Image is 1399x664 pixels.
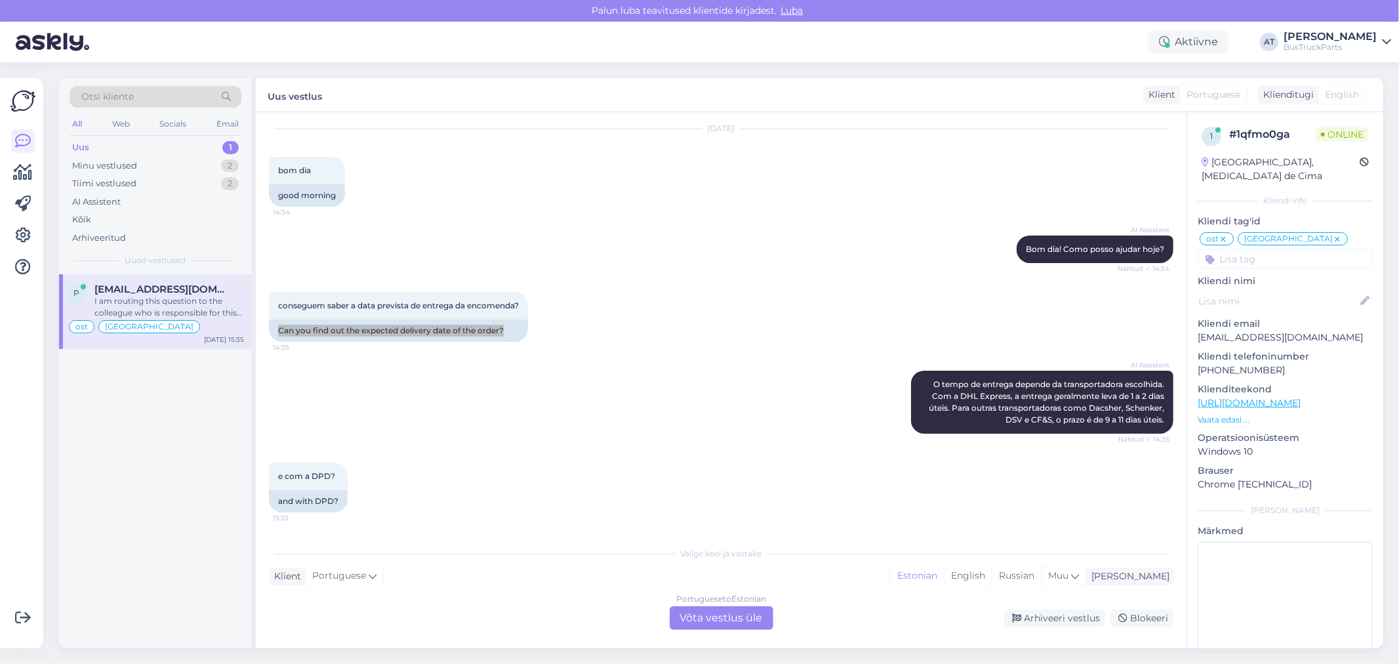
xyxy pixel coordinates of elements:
[269,570,301,583] div: Klient
[273,342,322,352] span: 14:35
[1198,397,1301,409] a: [URL][DOMAIN_NAME]
[1198,383,1373,396] p: Klienditeekond
[72,213,91,226] div: Kõik
[1284,31,1391,52] a: [PERSON_NAME]BusTruckParts
[1206,235,1219,243] span: ost
[1198,350,1373,363] p: Kliendi telefoninumber
[929,379,1166,425] span: O tempo de entrega depende da transportadora escolhida. Com a DHL Express, a entrega geralmente l...
[72,177,136,190] div: Tiimi vestlused
[157,115,189,133] div: Socials
[72,159,137,173] div: Minu vestlused
[1325,88,1359,102] span: English
[1118,434,1169,444] span: Nähtud ✓ 14:35
[269,123,1173,135] div: [DATE]
[1120,225,1169,235] span: AI Assistent
[72,141,89,154] div: Uus
[125,255,186,266] span: Uued vestlused
[94,295,244,319] div: I am routing this question to the colleague who is responsible for this topic. The reply might ta...
[1284,42,1377,52] div: BusTruckParts
[1048,570,1068,581] span: Muu
[94,283,231,295] span: pecas@mssassistencia.pt
[1086,570,1169,583] div: [PERSON_NAME]
[204,335,244,344] div: [DATE] 15:35
[1143,88,1175,102] div: Klient
[1026,244,1164,254] span: Bom dia! Como posso ajudar hoje?
[1202,156,1360,183] div: [GEOGRAPHIC_DATA], [MEDICAL_DATA] de Cima
[1004,610,1105,627] div: Arhiveeri vestlus
[1198,431,1373,445] p: Operatsioonisüsteem
[1198,294,1358,308] input: Lisa nimi
[992,566,1041,586] div: Russian
[1120,360,1169,370] span: AI Assistent
[1258,88,1314,102] div: Klienditugi
[676,593,766,605] div: Portuguese to Estonian
[1198,274,1373,288] p: Kliendi nimi
[1198,445,1373,459] p: Windows 10
[1110,610,1173,627] div: Blokeeri
[72,232,126,245] div: Arhiveeritud
[1210,131,1213,141] span: 1
[10,89,35,114] img: Askly Logo
[1198,249,1373,269] input: Lisa tag
[278,471,335,481] span: e com a DPD?
[1198,317,1373,331] p: Kliendi email
[1198,215,1373,228] p: Kliendi tag'id
[312,569,366,583] span: Portuguese
[269,490,348,512] div: and with DPD?
[214,115,241,133] div: Email
[222,141,239,154] div: 1
[1284,31,1377,42] div: [PERSON_NAME]
[1316,127,1369,142] span: Online
[1148,30,1228,54] div: Aktiivne
[1198,414,1373,426] p: Vaata edasi ...
[891,566,944,586] div: Estonian
[670,606,773,630] div: Võta vestlus üle
[1198,363,1373,377] p: [PHONE_NUMBER]
[1198,478,1373,491] p: Chrome [TECHNICAL_ID]
[1260,33,1278,51] div: AT
[1198,331,1373,344] p: [EMAIL_ADDRESS][DOMAIN_NAME]
[278,165,311,175] span: bom dia
[268,86,322,104] label: Uus vestlus
[72,196,121,209] div: AI Assistent
[221,159,239,173] div: 2
[1198,524,1373,538] p: Märkmed
[269,184,345,207] div: good morning
[1244,235,1333,243] span: [GEOGRAPHIC_DATA]
[269,548,1173,560] div: Valige keel ja vastake
[777,5,807,16] span: Luba
[105,323,193,331] span: [GEOGRAPHIC_DATA]
[1198,505,1373,516] div: [PERSON_NAME]
[110,115,132,133] div: Web
[278,301,519,310] span: conseguem saber a data prevista de entrega da encomenda?
[74,288,80,298] span: p
[70,115,85,133] div: All
[269,320,528,342] div: Can you find out the expected delivery date of the order?
[1229,127,1316,142] div: # 1qfmo0ga
[1198,464,1373,478] p: Brauser
[273,207,322,217] span: 14:34
[1186,88,1240,102] span: Portuguese
[221,177,239,190] div: 2
[273,513,322,523] span: 15:35
[1198,195,1373,207] div: Kliendi info
[81,90,134,104] span: Otsi kliente
[1118,264,1169,274] span: Nähtud ✓ 14:34
[75,323,88,331] span: ost
[944,566,992,586] div: English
